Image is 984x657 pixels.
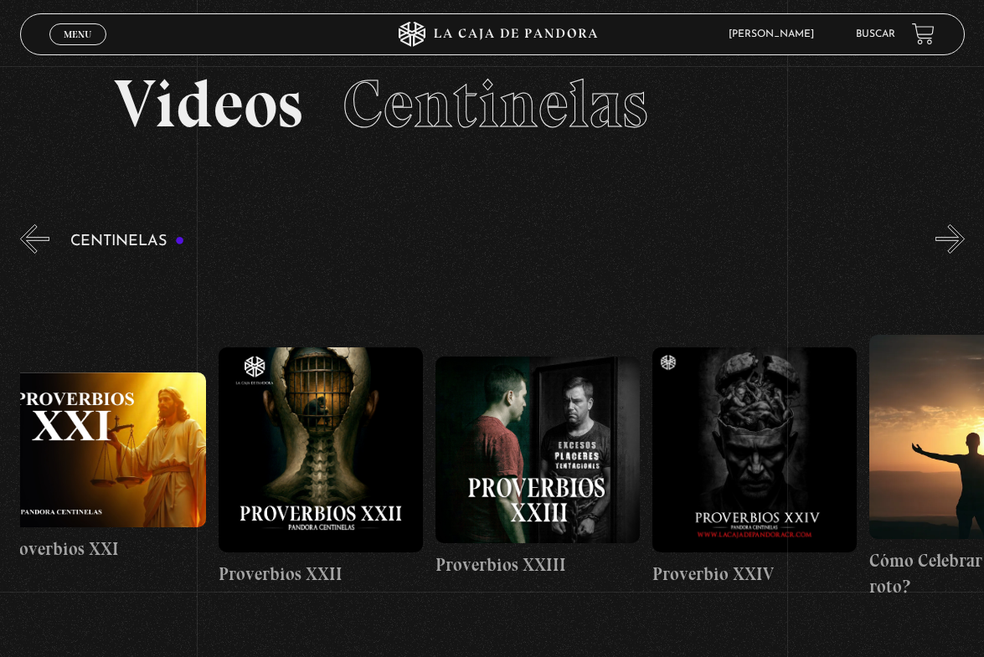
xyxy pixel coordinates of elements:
[70,234,185,249] h3: Centinelas
[652,561,857,588] h4: Proverbio XXIV
[343,64,648,144] span: Centinelas
[20,224,49,254] button: Previous
[720,29,831,39] span: [PERSON_NAME]
[435,552,640,578] h4: Proverbios XXIII
[58,43,97,54] span: Cerrar
[912,23,935,45] a: View your shopping cart
[935,224,965,254] button: Next
[114,70,869,137] h2: Videos
[2,536,206,562] h4: Proverbios XXI
[64,29,91,39] span: Menu
[219,561,423,588] h4: Proverbios XXII
[856,29,895,39] a: Buscar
